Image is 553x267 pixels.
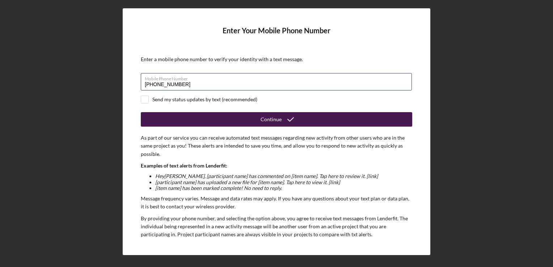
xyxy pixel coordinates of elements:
p: By providing your phone number, and selecting the option above, you agree to receive text message... [141,215,412,239]
label: Mobile Phone Number [145,73,412,81]
button: Continue [141,112,412,127]
p: Message frequency varies. Message and data rates may apply. If you have any questions about your ... [141,195,412,211]
div: Enter a mobile phone number to verify your identity with a text message. [141,56,412,62]
li: [participant name] has uploaded a new file for [item name]. Tap here to view it. [link] [155,179,412,185]
p: Examples of text alerts from Lenderfit: [141,162,412,170]
li: Hey [PERSON_NAME] , [participant name] has commented on [item name]. Tap here to review it. [link] [155,173,412,179]
div: Continue [261,112,282,127]
li: [item name] has been marked complete! No need to reply. [155,185,412,191]
div: Send my status updates by text (recommended) [152,97,257,102]
p: As part of our service you can receive automated text messages regarding new activity from other ... [141,134,412,158]
h4: Enter Your Mobile Phone Number [141,26,412,46]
